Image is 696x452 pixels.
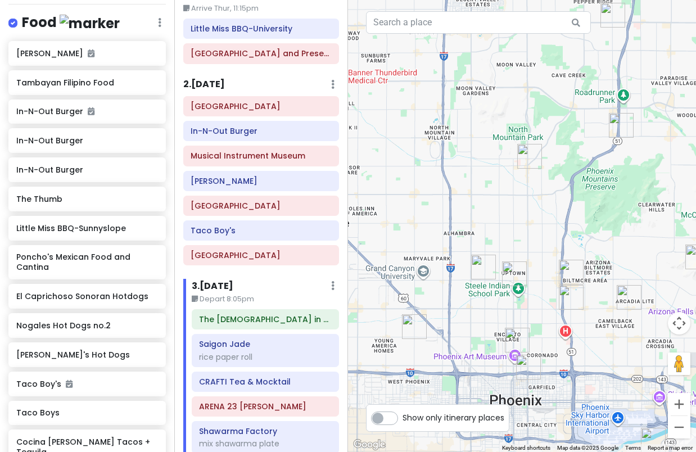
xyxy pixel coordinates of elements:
i: Added to itinerary [66,380,73,388]
h6: Musical Instrument Museum [191,151,331,161]
h6: [PERSON_NAME]'s Hot Dogs [16,350,157,360]
h6: 3 . [DATE] [192,281,233,292]
button: Drag Pegman onto the map to open Street View [668,352,690,375]
div: Lupita's Hot Dogs [600,3,625,28]
div: Trevor's Liquor [617,285,641,310]
a: Open this area in Google Maps (opens a new window) [351,437,388,452]
h6: Taco Boy's [16,379,157,389]
h6: ARENA 23 Chandler [199,401,331,412]
button: Map camera controls [668,312,690,335]
button: Keyboard shortcuts [502,444,550,452]
h6: Poncho's Mexican Food and Cantina [16,252,157,272]
h6: Taco Boy's [191,225,331,236]
h6: The Thumb [16,194,157,204]
h6: In-N-Out Burger [16,135,157,146]
img: marker [60,15,120,32]
i: Added to itinerary [88,107,94,115]
input: Search a place [366,11,591,34]
div: mix shawarma plate [199,439,331,449]
h6: In-N-Out Burger [16,106,157,116]
div: Hapa Food Company [609,113,634,138]
span: Show only itinerary places [403,412,504,424]
div: Nogales Hot Dogs no.2 [559,285,584,310]
h6: In-N-Out Burger [16,165,157,175]
h6: Little Miss BBQ-University [191,24,331,34]
h6: Papago Park [191,250,331,260]
h6: CRAFTI Tea & Mocktail [199,377,331,387]
h6: Shawarma Factory [199,426,331,436]
div: JL Patisserie [502,261,527,286]
h6: Little Miss BBQ-Sunnyslope [16,223,157,233]
h6: Tambayan Filipino Food [16,78,157,88]
div: Little Miss BBQ-Sunnyslope [517,144,542,169]
h4: Food [22,13,120,32]
span: Map data ©2025 Google [557,445,618,451]
button: Zoom in [668,393,690,415]
small: Depart 8:05pm [192,293,340,305]
i: Added to itinerary [88,49,94,57]
h6: Nogales Hot Dogs no.2 [16,320,157,331]
h6: Saigon Jade [199,339,331,349]
small: Arrive Thur, 11:15pm [183,3,340,14]
button: Zoom out [668,416,690,439]
div: El Caprichoso Sonoran Hotdogs [402,314,427,339]
div: Tambayan Filipino Food [471,255,496,279]
h6: South Mountain Park and Preserve [191,48,331,58]
h6: Desert Botanical Garden [191,101,331,111]
h6: El Caprichoso Sonoran Hotdogs [16,291,157,301]
div: rice paper roll [199,352,331,362]
img: Google [351,437,388,452]
h6: Taco Boys [16,408,157,418]
a: Report a map error [648,445,693,451]
h6: [PERSON_NAME] [16,48,157,58]
h6: Allora Gelato [191,176,331,186]
h6: In-N-Out Burger [191,126,331,136]
div: In-N-Out Burger [559,260,584,284]
h6: 2 . [DATE] [183,79,225,91]
div: Taco Boy's [516,355,541,379]
div: Heard Museum [505,328,530,352]
a: Terms (opens in new tab) [625,445,641,451]
h6: Heard Museum [191,201,331,211]
h6: The Church in Tempe [199,314,331,324]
